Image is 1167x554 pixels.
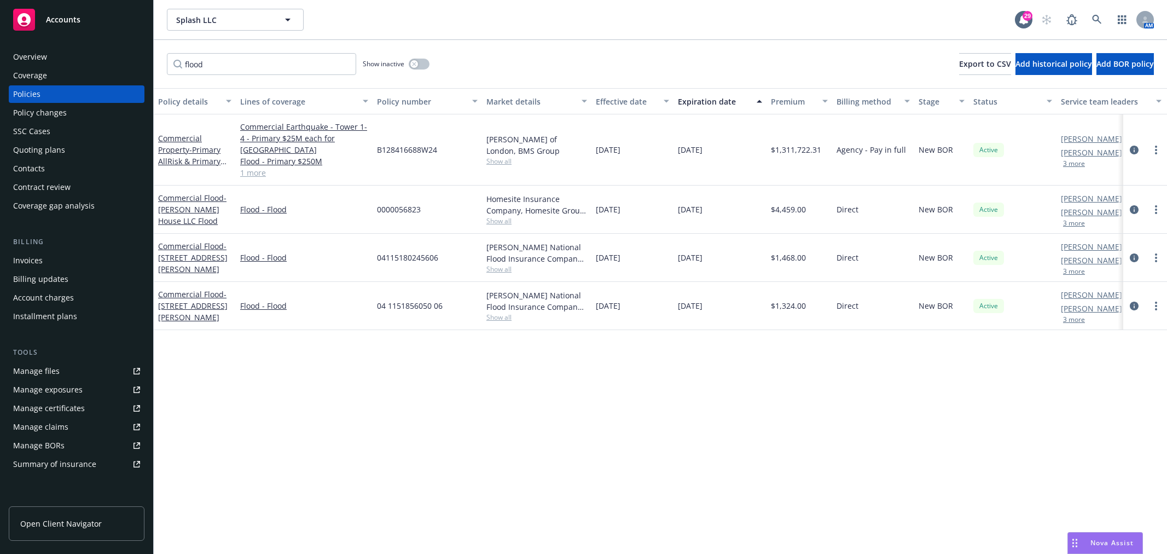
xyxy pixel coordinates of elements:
[1015,59,1092,69] span: Add historical policy
[9,104,144,122] a: Policy changes
[1128,299,1141,313] a: circleInformation
[9,197,144,215] a: Coverage gap analysis
[9,455,144,473] a: Summary of insurance
[1023,11,1032,21] div: 29
[9,123,144,140] a: SSC Cases
[9,347,144,358] div: Tools
[596,252,620,263] span: [DATE]
[240,252,368,263] a: Flood - Flood
[377,204,421,215] span: 0000056823
[373,88,482,114] button: Policy number
[1056,88,1166,114] button: Service team leaders
[1036,9,1058,31] a: Start snowing
[9,178,144,196] a: Contract review
[1111,9,1133,31] a: Switch app
[167,9,304,31] button: Splash LLC
[486,290,587,313] div: [PERSON_NAME] National Flood Insurance Company, [PERSON_NAME] Flood
[596,96,657,107] div: Effective date
[486,241,587,264] div: [PERSON_NAME] National Flood Insurance Company, [PERSON_NAME] Flood
[767,88,832,114] button: Premium
[9,252,144,269] a: Invoices
[13,67,47,84] div: Coverage
[377,300,443,311] span: 04 1151856050 06
[837,300,858,311] span: Direct
[13,178,71,196] div: Contract review
[486,313,587,322] span: Show all
[596,144,620,155] span: [DATE]
[919,96,953,107] div: Stage
[919,144,953,155] span: New BOR
[1061,206,1122,218] a: [PERSON_NAME]
[9,67,144,84] a: Coverage
[969,88,1056,114] button: Status
[1128,203,1141,216] a: circleInformation
[158,96,219,107] div: Policy details
[240,167,368,178] a: 1 more
[1068,533,1082,553] div: Drag to move
[1061,255,1122,266] a: [PERSON_NAME]
[919,300,953,311] span: New BOR
[240,300,368,311] a: Flood - Flood
[959,53,1011,75] button: Export to CSV
[978,301,1000,311] span: Active
[158,241,228,274] span: - [STREET_ADDRESS][PERSON_NAME]
[158,241,228,274] a: Commercial Flood
[678,144,702,155] span: [DATE]
[978,145,1000,155] span: Active
[176,14,271,26] span: Splash LLC
[1061,147,1122,158] a: [PERSON_NAME]
[158,193,227,226] span: - [PERSON_NAME] House LLC Flood
[978,205,1000,215] span: Active
[1086,9,1108,31] a: Search
[20,518,102,529] span: Open Client Navigator
[9,160,144,177] a: Contacts
[9,308,144,325] a: Installment plans
[13,270,68,288] div: Billing updates
[158,289,228,322] span: - [STREET_ADDRESS][PERSON_NAME]
[1128,143,1141,157] a: circleInformation
[9,48,144,66] a: Overview
[13,289,74,307] div: Account charges
[13,48,47,66] div: Overview
[678,252,702,263] span: [DATE]
[240,121,368,155] a: Commercial Earthquake - Tower 1-4 - Primary $25M each for [GEOGRAPHIC_DATA]
[158,133,227,189] a: Commercial Property
[13,141,65,159] div: Quoting plans
[832,88,914,114] button: Billing method
[1061,193,1122,204] a: [PERSON_NAME]
[486,134,587,157] div: [PERSON_NAME] of London, BMS Group
[1061,133,1122,145] a: [PERSON_NAME]
[1061,289,1122,301] a: [PERSON_NAME]
[240,96,356,107] div: Lines of coverage
[13,252,43,269] div: Invoices
[678,204,702,215] span: [DATE]
[13,381,83,399] div: Manage exposures
[9,381,144,399] a: Manage exposures
[240,204,368,215] a: Flood - Flood
[837,204,858,215] span: Direct
[13,437,65,454] div: Manage BORs
[919,252,953,263] span: New BOR
[9,495,144,506] div: Analytics hub
[678,96,750,107] div: Expiration date
[13,160,45,177] div: Contacts
[363,59,404,68] span: Show inactive
[154,88,236,114] button: Policy details
[1096,59,1154,69] span: Add BOR policy
[240,155,368,167] a: Flood - Primary $250M
[13,85,40,103] div: Policies
[1149,143,1163,157] a: more
[1063,316,1085,323] button: 3 more
[1061,9,1083,31] a: Report a Bug
[377,144,437,155] span: B128416688W24
[1096,53,1154,75] button: Add BOR policy
[1149,299,1163,313] a: more
[978,253,1000,263] span: Active
[13,418,68,436] div: Manage claims
[9,85,144,103] a: Policies
[1063,220,1085,227] button: 3 more
[486,157,587,166] span: Show all
[1015,53,1092,75] button: Add historical policy
[486,193,587,216] div: Homesite Insurance Company, Homesite Group Incorporated, Safehold
[771,204,806,215] span: $4,459.00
